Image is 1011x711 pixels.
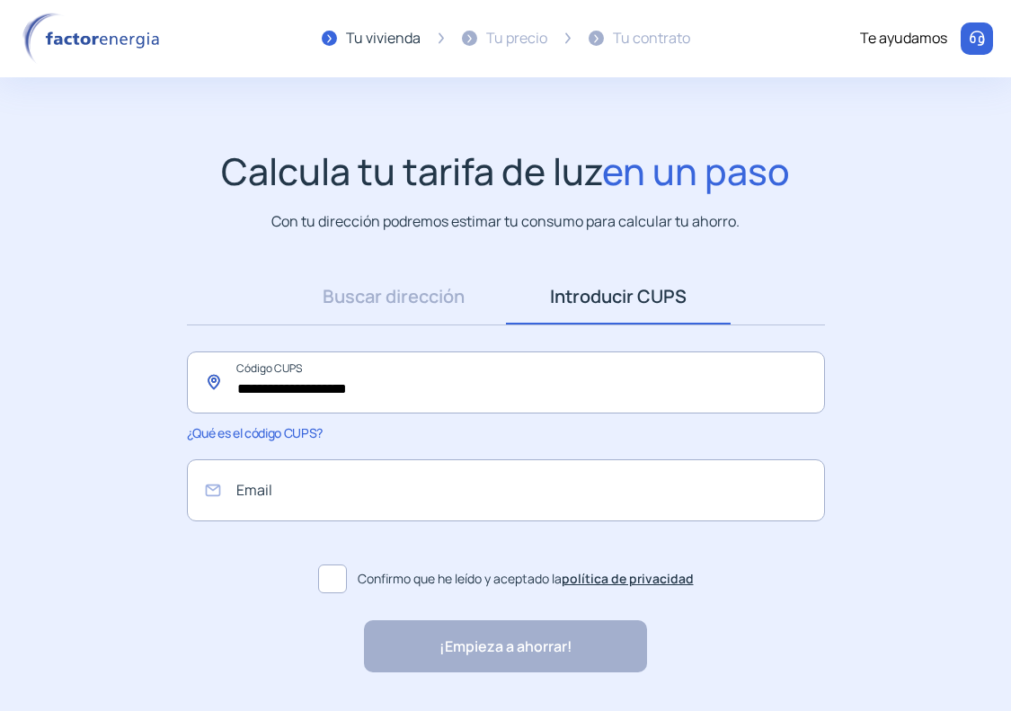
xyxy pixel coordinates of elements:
a: política de privacidad [562,570,694,587]
p: Con tu dirección podremos estimar tu consumo para calcular tu ahorro. [271,210,740,233]
h1: Calcula tu tarifa de luz [221,149,790,193]
span: en un paso [602,146,790,196]
a: Buscar dirección [281,269,506,324]
div: Tu precio [486,27,547,50]
div: Tu vivienda [346,27,421,50]
a: Introducir CUPS [506,269,731,324]
img: logo factor [18,13,171,65]
div: Tu contrato [613,27,690,50]
img: llamar [968,30,986,48]
div: Te ayudamos [860,27,947,50]
span: Confirmo que he leído y aceptado la [358,569,694,589]
span: ¿Qué es el código CUPS? [187,424,323,441]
